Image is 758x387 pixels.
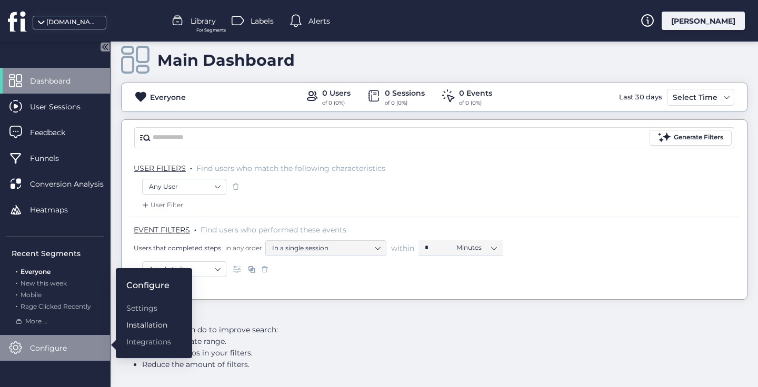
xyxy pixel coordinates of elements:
[142,347,557,359] li: Check for typos in your filters.
[142,359,557,370] li: Reduce the amount of filters.
[30,342,83,354] span: Configure
[191,15,216,27] span: Library
[272,240,380,256] nz-select-item: In a single session
[190,161,192,172] span: .
[322,99,351,107] div: of 0 (0%)
[134,225,190,235] span: EVENT FILTERS
[25,317,48,327] span: More ...
[30,127,81,138] span: Feedback
[149,261,220,277] nz-select-item: Any Activity
[670,91,720,104] div: Select Time
[30,152,75,164] span: Funnels
[21,291,42,299] span: Mobile
[385,99,425,107] div: of 0 (0%)
[16,300,17,310] span: .
[142,335,557,347] li: Expand the date range.
[134,243,221,252] span: Users that completed steps
[385,87,425,99] div: 0 Sessions
[121,324,557,370] div: Here's what you can do to improve search:
[616,89,664,106] div: Last 30 days
[16,266,17,276] span: .
[121,306,557,320] h3: No sessions yet
[459,87,492,99] div: 0 Events
[126,336,171,348] div: Integrations
[201,225,346,235] span: Find users who performed these events
[16,289,17,299] span: .
[650,130,732,146] button: Generate Filters
[196,27,226,34] span: For Segments
[126,302,171,314] div: Settings
[30,204,84,216] span: Heatmaps
[21,302,91,310] span: Rage Clicked Recently
[12,248,104,259] div: Recent Segments
[322,87,351,99] div: 0 Users
[134,164,186,173] span: USER FILTERS
[126,279,171,292] div: Configure
[46,17,99,27] div: [DOMAIN_NAME]
[126,319,171,331] div: Installation
[456,240,496,256] nz-select-item: Minutes
[157,50,295,70] div: Main Dashboard
[140,200,183,210] div: User Filter
[662,12,745,30] div: [PERSON_NAME]
[30,178,119,190] span: Conversion Analysis
[16,277,17,287] span: .
[21,279,67,287] span: New this week
[21,268,51,276] span: Everyone
[196,164,385,173] span: Find users who match the following characteristics
[223,243,262,252] span: in any order
[30,101,96,113] span: User Sessions
[674,133,723,142] div: Generate Filters
[30,75,86,87] span: Dashboard
[251,15,274,27] span: Labels
[150,91,186,103] div: Everyone
[194,223,196,233] span: .
[391,243,414,253] span: within
[308,15,330,27] span: Alerts
[459,99,492,107] div: of 0 (0%)
[149,179,220,195] nz-select-item: Any User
